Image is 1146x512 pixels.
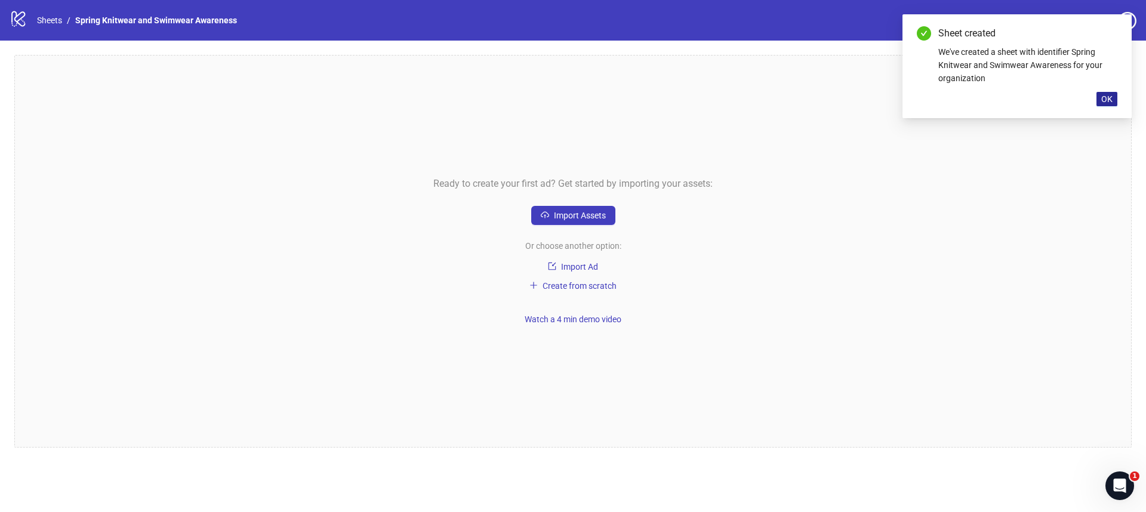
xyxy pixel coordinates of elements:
[531,206,615,225] button: Import Assets
[67,14,70,27] li: /
[541,211,549,219] span: cloud-upload
[1101,94,1113,104] span: OK
[520,312,626,326] button: Watch a 4 min demo video
[548,262,556,270] span: import
[1119,12,1136,30] span: question-circle
[73,14,239,27] a: Spring Knitwear and Swimwear Awareness
[1051,12,1114,31] a: Settings
[531,260,615,274] button: Import Ad
[525,279,621,293] button: Create from scratch
[1105,471,1134,500] iframe: Intercom live chat
[433,176,713,191] span: Ready to create your first ad? Get started by importing your assets:
[543,281,617,291] span: Create from scratch
[938,26,1117,41] div: Sheet created
[525,239,621,252] span: Or choose another option:
[1130,471,1139,481] span: 1
[529,281,538,289] span: plus
[1096,92,1117,106] button: OK
[938,45,1117,85] div: We've created a sheet with identifier Spring Knitwear and Swimwear Awareness for your organization
[525,314,621,324] span: Watch a 4 min demo video
[561,262,598,272] span: Import Ad
[554,211,606,220] span: Import Assets
[917,26,931,41] span: check-circle
[1104,26,1117,39] a: Close
[35,14,64,27] a: Sheets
